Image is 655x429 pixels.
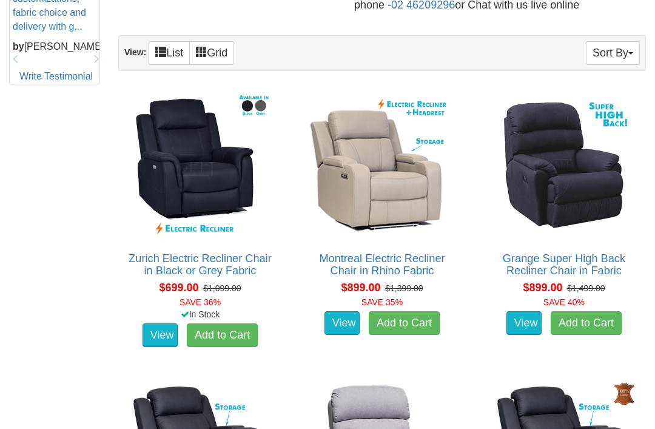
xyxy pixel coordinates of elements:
span: $899.00 [341,282,380,294]
a: List [149,41,190,65]
p: [PERSON_NAME] [13,40,99,54]
b: by [13,41,24,52]
img: Montreal Electric Recliner Chair in Rhino Fabric [307,90,457,240]
a: Grid [189,41,234,65]
a: Add to Cart [551,311,622,336]
a: Grange Super High Back Recliner Chair in Fabric [503,252,625,277]
a: View [143,323,178,348]
font: SAVE 36% [180,297,221,307]
del: $1,399.00 [385,283,423,293]
strong: View: [124,47,146,57]
a: View [506,311,542,336]
a: Montreal Electric Recliner Chair in Rhino Fabric [319,252,445,277]
a: Add to Cart [369,311,440,336]
img: Zurich Electric Recliner Chair in Black or Grey Fabric [125,90,275,240]
a: Write Testimonial [19,71,93,81]
a: Zurich Electric Recliner Chair in Black or Grey Fabric [129,252,272,277]
img: Grange Super High Back Recliner Chair in Fabric [489,90,639,240]
font: SAVE 40% [543,297,585,307]
a: Add to Cart [187,323,258,348]
del: $1,099.00 [203,283,241,293]
del: $1,499.00 [567,283,605,293]
font: SAVE 35% [361,297,403,307]
span: $699.00 [159,282,198,294]
a: View [324,311,360,336]
div: In Stock [116,308,284,320]
button: Sort By [586,41,640,65]
span: $899.00 [523,282,562,294]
